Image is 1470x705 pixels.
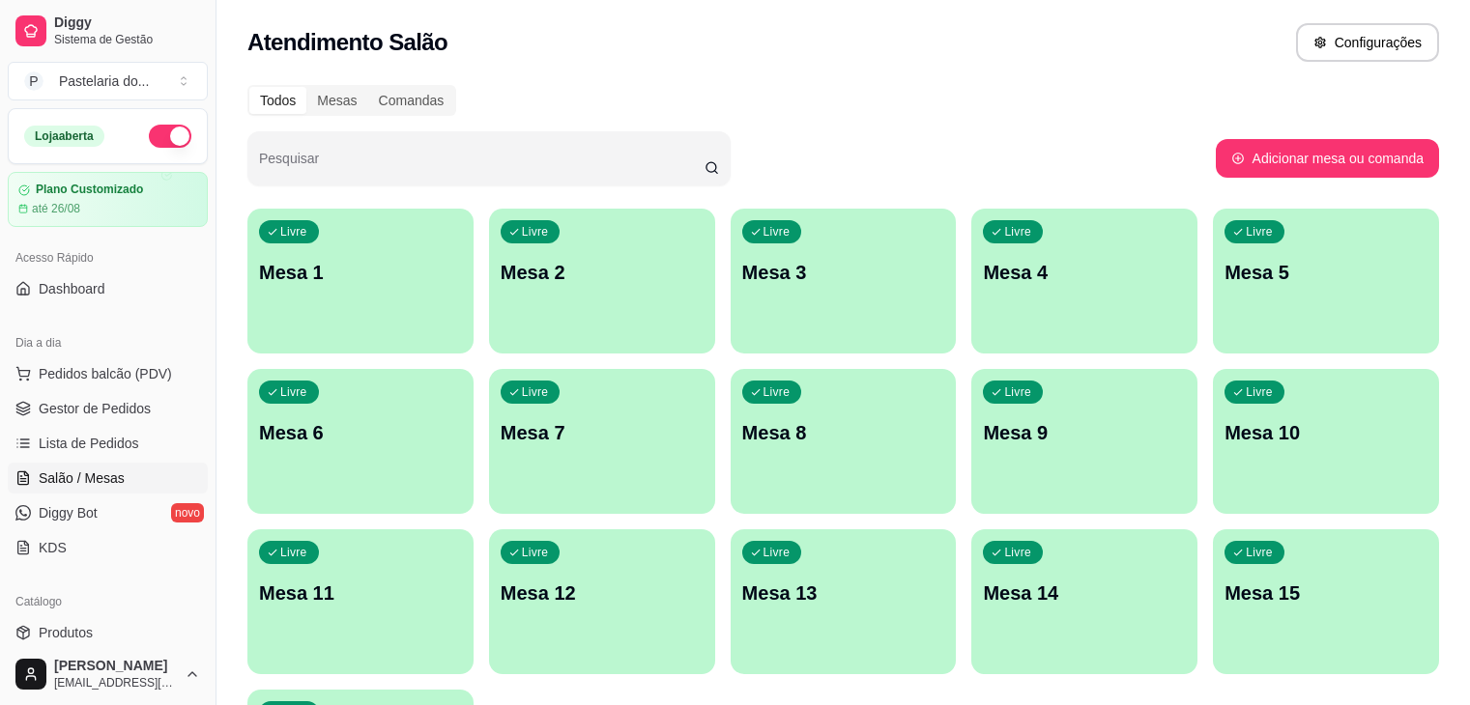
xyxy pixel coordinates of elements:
[247,209,474,353] button: LivreMesa 1
[8,428,208,459] a: Lista de Pedidos
[249,87,306,114] div: Todos
[8,273,208,304] a: Dashboard
[1225,419,1427,446] p: Mesa 10
[39,434,139,453] span: Lista de Pedidos
[259,579,462,606] p: Mesa 11
[731,209,957,353] button: LivreMesa 3
[1213,529,1439,674] button: LivreMesa 15
[54,658,177,675] span: [PERSON_NAME]
[8,327,208,358] div: Dia a dia
[1225,259,1427,286] p: Mesa 5
[742,419,945,446] p: Mesa 8
[1213,209,1439,353] button: LivreMesa 5
[742,259,945,286] p: Mesa 3
[24,71,43,91] span: P
[8,532,208,563] a: KDS
[32,201,80,216] article: até 26/08
[259,419,462,446] p: Mesa 6
[1246,545,1273,560] p: Livre
[8,586,208,617] div: Catálogo
[1004,224,1031,240] p: Livre
[501,579,704,606] p: Mesa 12
[1296,23,1439,62] button: Configurações
[54,32,200,47] span: Sistema de Gestão
[489,369,715,514] button: LivreMesa 7
[280,224,307,240] p: Livre
[59,71,149,91] div: Pastelaria do ...
[731,369,957,514] button: LivreMesa 8
[971,369,1197,514] button: LivreMesa 9
[8,172,208,227] a: Plano Customizadoaté 26/08
[489,529,715,674] button: LivreMesa 12
[306,87,367,114] div: Mesas
[983,579,1186,606] p: Mesa 14
[764,545,791,560] p: Livre
[149,125,191,148] button: Alterar Status
[8,8,208,54] a: DiggySistema de Gestão
[36,183,143,197] article: Plano Customizado
[259,259,462,286] p: Mesa 1
[8,651,208,697] button: [PERSON_NAME][EMAIL_ADDRESS][DOMAIN_NAME]
[280,384,307,400] p: Livre
[24,126,104,147] div: Loja aberta
[1246,224,1273,240] p: Livre
[280,545,307,560] p: Livre
[39,364,172,383] span: Pedidos balcão (PDV)
[742,579,945,606] p: Mesa 13
[8,617,208,648] a: Produtos
[501,259,704,286] p: Mesa 2
[39,279,105,298] span: Dashboard
[489,209,715,353] button: LivreMesa 2
[983,259,1186,286] p: Mesa 4
[764,224,791,240] p: Livre
[8,463,208,493] a: Salão / Mesas
[1004,384,1031,400] p: Livre
[522,224,549,240] p: Livre
[764,384,791,400] p: Livre
[8,358,208,389] button: Pedidos balcão (PDV)
[8,242,208,273] div: Acesso Rápido
[983,419,1186,446] p: Mesa 9
[8,497,208,528] a: Diggy Botnovo
[1216,139,1439,178] button: Adicionar mesa ou comanda
[522,545,549,560] p: Livre
[8,393,208,424] a: Gestor de Pedidos
[39,503,98,522] span: Diggy Bot
[39,623,93,642] span: Produtos
[971,209,1197,353] button: LivreMesa 4
[54,14,200,32] span: Diggy
[971,529,1197,674] button: LivreMesa 14
[522,384,549,400] p: Livre
[731,529,957,674] button: LivreMesa 13
[259,156,705,176] input: Pesquisar
[54,675,177,691] span: [EMAIL_ADDRESS][DOMAIN_NAME]
[247,369,474,514] button: LivreMesa 6
[1213,369,1439,514] button: LivreMesa 10
[247,529,474,674] button: LivreMesa 11
[1246,384,1273,400] p: Livre
[1225,579,1427,606] p: Mesa 15
[8,62,208,100] button: Select a team
[39,468,125,488] span: Salão / Mesas
[1004,545,1031,560] p: Livre
[39,538,67,557] span: KDS
[501,419,704,446] p: Mesa 7
[368,87,455,114] div: Comandas
[247,27,447,58] h2: Atendimento Salão
[39,399,151,418] span: Gestor de Pedidos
